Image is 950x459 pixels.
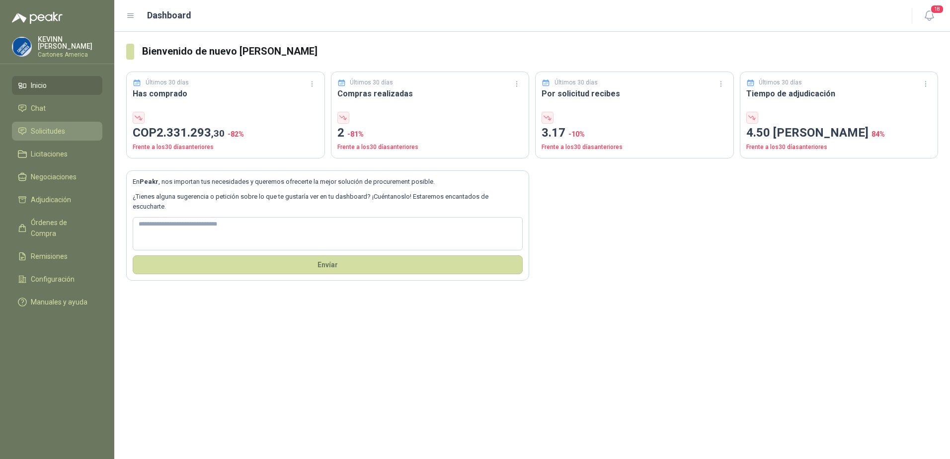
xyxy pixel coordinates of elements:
[38,36,102,50] p: KEVINN [PERSON_NAME]
[31,171,77,182] span: Negociaciones
[12,99,102,118] a: Chat
[31,149,68,159] span: Licitaciones
[347,130,364,138] span: -81 %
[12,167,102,186] a: Negociaciones
[12,190,102,209] a: Adjudicación
[133,192,523,212] p: ¿Tienes alguna sugerencia o petición sobre lo que te gustaría ver en tu dashboard? ¡Cuéntanoslo! ...
[920,7,938,25] button: 18
[31,126,65,137] span: Solicitudes
[12,37,31,56] img: Company Logo
[12,122,102,141] a: Solicitudes
[337,87,523,100] h3: Compras realizadas
[228,130,244,138] span: -82 %
[12,247,102,266] a: Remisiones
[31,297,87,307] span: Manuales y ayuda
[140,178,158,185] b: Peakr
[930,4,944,14] span: 18
[746,143,932,152] p: Frente a los 30 días anteriores
[12,12,63,24] img: Logo peakr
[147,8,191,22] h1: Dashboard
[211,128,225,139] span: ,30
[337,143,523,152] p: Frente a los 30 días anteriores
[12,145,102,163] a: Licitaciones
[31,274,75,285] span: Configuración
[31,194,71,205] span: Adjudicación
[568,130,585,138] span: -10 %
[12,213,102,243] a: Órdenes de Compra
[31,251,68,262] span: Remisiones
[142,44,938,59] h3: Bienvenido de nuevo [PERSON_NAME]
[554,78,598,87] p: Últimos 30 días
[146,78,189,87] p: Últimos 30 días
[133,255,523,274] button: Envíar
[38,52,102,58] p: Cartones America
[133,124,318,143] p: COP
[759,78,802,87] p: Últimos 30 días
[542,124,727,143] p: 3.17
[542,87,727,100] h3: Por solicitud recibes
[31,103,46,114] span: Chat
[31,80,47,91] span: Inicio
[337,124,523,143] p: 2
[746,87,932,100] h3: Tiempo de adjudicación
[12,76,102,95] a: Inicio
[133,177,523,187] p: En , nos importan tus necesidades y queremos ofrecerte la mejor solución de procurement posible.
[542,143,727,152] p: Frente a los 30 días anteriores
[31,217,93,239] span: Órdenes de Compra
[157,126,225,140] span: 2.331.293
[133,143,318,152] p: Frente a los 30 días anteriores
[133,87,318,100] h3: Has comprado
[746,124,932,143] p: 4.50 [PERSON_NAME]
[12,293,102,311] a: Manuales y ayuda
[350,78,393,87] p: Últimos 30 días
[12,270,102,289] a: Configuración
[871,130,885,138] span: 84 %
